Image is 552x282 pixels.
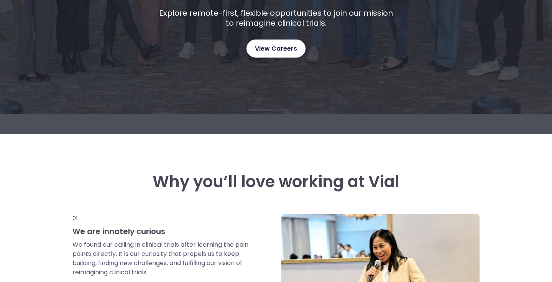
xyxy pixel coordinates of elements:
h3: We are innately curious [72,226,250,236]
span: View Careers [255,44,297,54]
p: Explore remote-first, flexible opportunities to join our mission to reimagine clinical trials. [156,8,396,28]
a: View Careers [246,40,306,58]
p: 01. [72,214,250,223]
h3: Why you’ll love working at Vial [72,173,480,191]
p: We found our calling in clinical trials after learning the pain points directly. It is our curios... [72,240,250,277]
